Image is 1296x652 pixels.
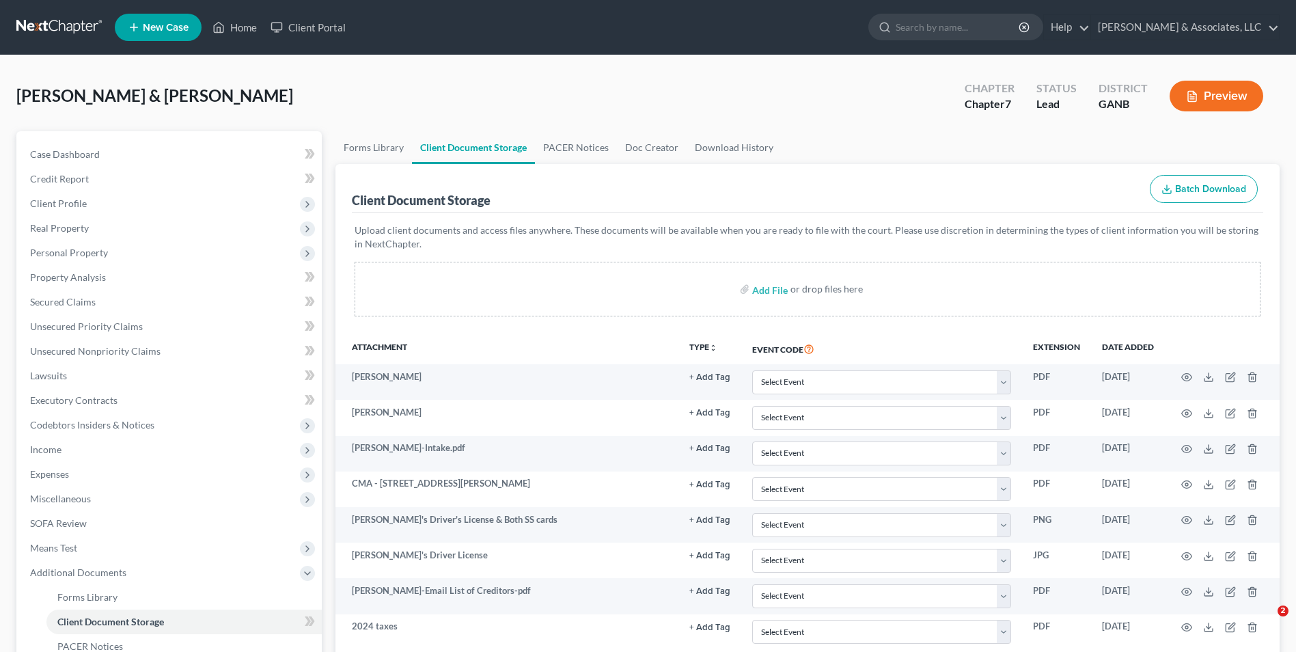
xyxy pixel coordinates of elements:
[1091,400,1165,435] td: [DATE]
[30,345,161,357] span: Unsecured Nonpriority Claims
[19,339,322,364] a: Unsecured Nonpriority Claims
[335,614,678,650] td: 2024 taxes
[19,364,322,388] a: Lawsuits
[689,623,730,632] button: + Add Tag
[1150,175,1258,204] button: Batch Download
[741,333,1022,364] th: Event Code
[687,131,782,164] a: Download History
[1091,436,1165,472] td: [DATE]
[689,587,730,596] button: + Add Tag
[206,15,264,40] a: Home
[16,85,293,105] span: [PERSON_NAME] & [PERSON_NAME]
[57,591,118,603] span: Forms Library
[355,223,1260,251] p: Upload client documents and access files anywhere. These documents will be available when you are...
[965,81,1015,96] div: Chapter
[689,620,730,633] a: + Add Tag
[1044,15,1090,40] a: Help
[896,14,1021,40] input: Search by name...
[689,549,730,562] a: + Add Tag
[19,511,322,536] a: SOFA Review
[1022,333,1091,364] th: Extension
[30,394,118,406] span: Executory Contracts
[965,96,1015,112] div: Chapter
[535,131,617,164] a: PACER Notices
[689,370,730,383] a: + Add Tag
[30,222,89,234] span: Real Property
[689,584,730,597] a: + Add Tag
[352,192,491,208] div: Client Document Storage
[30,444,61,455] span: Income
[1036,81,1077,96] div: Status
[30,567,126,578] span: Additional Documents
[1022,578,1091,614] td: PDF
[1175,183,1246,195] span: Batch Download
[1091,578,1165,614] td: [DATE]
[1099,96,1148,112] div: GANB
[709,344,717,352] i: unfold_more
[1091,543,1165,578] td: [DATE]
[689,477,730,490] a: + Add Tag
[1022,543,1091,578] td: JPG
[1250,606,1282,638] iframe: Intercom live chat
[1022,400,1091,435] td: PDF
[689,444,730,453] button: + Add Tag
[30,247,108,258] span: Personal Property
[19,167,322,191] a: Credit Report
[1091,364,1165,400] td: [DATE]
[57,640,123,652] span: PACER Notices
[19,265,322,290] a: Property Analysis
[30,321,143,332] span: Unsecured Priority Claims
[1091,507,1165,543] td: [DATE]
[689,409,730,418] button: + Add Tag
[19,388,322,413] a: Executory Contracts
[30,296,96,308] span: Secured Claims
[335,578,678,614] td: [PERSON_NAME]-Email List of Creditors-pdf
[264,15,353,40] a: Client Portal
[1091,15,1279,40] a: [PERSON_NAME] & Associates, LLC
[30,542,77,554] span: Means Test
[19,290,322,314] a: Secured Claims
[335,364,678,400] td: [PERSON_NAME]
[335,131,412,164] a: Forms Library
[1091,614,1165,650] td: [DATE]
[1170,81,1263,111] button: Preview
[46,610,322,634] a: Client Document Storage
[46,585,322,610] a: Forms Library
[689,513,730,526] a: + Add Tag
[30,493,91,504] span: Miscellaneous
[689,552,730,560] button: + Add Tag
[1099,81,1148,96] div: District
[57,616,164,627] span: Client Document Storage
[335,543,678,578] td: [PERSON_NAME]'s Driver License
[335,436,678,472] td: [PERSON_NAME]-Intake.pdf
[30,370,67,381] span: Lawsuits
[790,282,863,296] div: or drop files here
[689,480,730,489] button: + Add Tag
[689,373,730,382] button: + Add Tag
[1005,97,1011,110] span: 7
[1036,96,1077,112] div: Lead
[335,333,678,364] th: Attachment
[1022,436,1091,472] td: PDF
[335,400,678,435] td: [PERSON_NAME]
[19,142,322,167] a: Case Dashboard
[19,314,322,339] a: Unsecured Priority Claims
[335,472,678,507] td: CMA - [STREET_ADDRESS][PERSON_NAME]
[1091,333,1165,364] th: Date added
[689,406,730,419] a: + Add Tag
[143,23,189,33] span: New Case
[617,131,687,164] a: Doc Creator
[30,419,154,431] span: Codebtors Insiders & Notices
[1022,472,1091,507] td: PDF
[30,271,106,283] span: Property Analysis
[30,173,89,185] span: Credit Report
[30,148,100,160] span: Case Dashboard
[1091,472,1165,507] td: [DATE]
[412,131,535,164] a: Client Document Storage
[1022,364,1091,400] td: PDF
[30,517,87,529] span: SOFA Review
[30,468,69,480] span: Expenses
[689,516,730,525] button: + Add Tag
[1022,614,1091,650] td: PDF
[689,442,730,454] a: + Add Tag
